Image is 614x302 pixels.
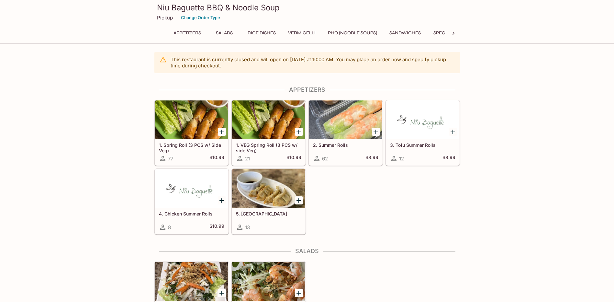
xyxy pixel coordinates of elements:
button: Vermicelli [285,29,319,38]
a: 4. Chicken Summer Rolls8$10.99 [155,169,229,234]
a: 5. [GEOGRAPHIC_DATA]13 [232,169,306,234]
button: Change Order Type [178,13,223,23]
div: 6. Chicken Salad [155,262,228,301]
div: 5. Gyoza [232,169,305,208]
h5: 1. VEG Spring Roll (3 PCS w/ side Veg) [236,142,301,153]
button: Add 6. Chicken Salad [218,289,226,297]
h3: Niu Baguette BBQ & Noodle Soup [157,3,457,13]
span: 62 [322,156,328,162]
span: 77 [168,156,173,162]
h5: $10.99 [209,155,224,162]
h5: $10.99 [286,155,301,162]
button: Rice Dishes [244,29,279,38]
button: Specials [430,29,459,38]
div: 1. Spring Roll (3 PCS w/ Side Veg) [155,100,228,139]
button: Sandwiches [386,29,424,38]
h5: $10.99 [209,223,224,231]
h5: 5. [GEOGRAPHIC_DATA] [236,211,301,216]
a: 1. VEG Spring Roll (3 PCS w/ side Veg)21$10.99 [232,100,306,166]
h4: Salads [154,248,460,255]
h5: 2. Summer Rolls [313,142,378,148]
button: Add 3. Tofu Summer Rolls [449,128,457,136]
div: 1. VEG Spring Roll (3 PCS w/ side Veg) [232,100,305,139]
h5: 4. Chicken Summer Rolls [159,211,224,216]
h5: $8.99 [365,155,378,162]
span: 8 [168,224,171,230]
button: Add 7. Papaya Salad [295,289,303,297]
button: Pho (Noodle Soups) [324,29,381,38]
span: 12 [399,156,404,162]
button: Add 5. Gyoza [295,196,303,204]
a: 1. Spring Roll (3 PCS w/ Side Veg)77$10.99 [155,100,229,166]
button: Salads [210,29,239,38]
button: Add 1. Spring Roll (3 PCS w/ Side Veg) [218,128,226,136]
h4: Appetizers [154,86,460,93]
div: 2. Summer Rolls [309,100,382,139]
span: 13 [245,224,250,230]
div: 7. Papaya Salad [232,262,305,301]
span: 21 [245,156,250,162]
p: Pickup [157,15,173,21]
p: This restaurant is currently closed and will open on [DATE] at 10:00 AM . You may place an order ... [171,56,455,69]
div: 4. Chicken Summer Rolls [155,169,228,208]
button: Add 4. Chicken Summer Rolls [218,196,226,204]
h5: $8.99 [442,155,455,162]
a: 2. Summer Rolls62$8.99 [309,100,383,166]
a: 3. Tofu Summer Rolls12$8.99 [386,100,460,166]
button: Add 1. VEG Spring Roll (3 PCS w/ side Veg) [295,128,303,136]
h5: 3. Tofu Summer Rolls [390,142,455,148]
button: Appetizers [170,29,205,38]
div: 3. Tofu Summer Rolls [386,100,459,139]
h5: 1. Spring Roll (3 PCS w/ Side Veg) [159,142,224,153]
button: Add 2. Summer Rolls [372,128,380,136]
